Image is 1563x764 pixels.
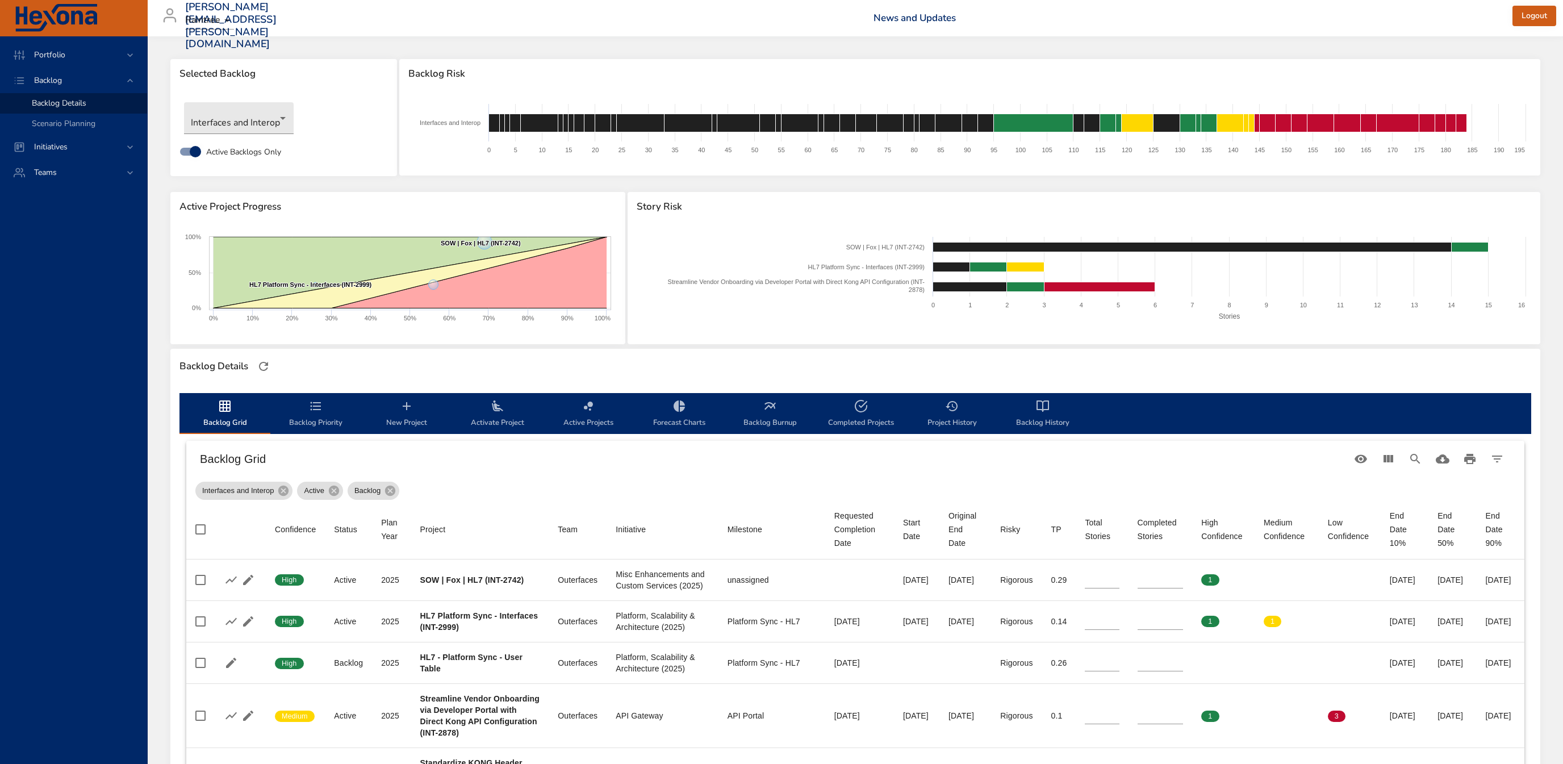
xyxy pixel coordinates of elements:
[1440,147,1451,153] text: 180
[948,509,982,550] div: Original End Date
[1000,710,1033,721] div: Rigorous
[459,399,536,429] span: Activate Project
[1337,302,1344,308] text: 11
[1374,445,1402,473] button: View Columns
[728,657,816,669] div: Platform Sync - HL7
[931,302,935,308] text: 0
[1175,147,1185,153] text: 130
[728,523,762,536] div: Milestone
[1117,302,1120,308] text: 5
[1265,302,1268,308] text: 9
[1042,147,1052,153] text: 105
[1138,516,1184,543] div: Sort
[1486,616,1515,627] div: [DATE]
[1201,516,1246,543] div: Sort
[1051,523,1067,536] span: TP
[275,658,304,669] span: High
[1051,574,1067,586] div: 0.29
[1085,516,1119,543] span: Total Stories
[1522,9,1547,23] span: Logout
[616,569,709,591] div: Misc Enhancements and Custom Services (2025)
[1000,616,1033,627] div: Rigorous
[558,523,578,536] div: Team
[189,269,201,276] text: 50%
[25,167,66,178] span: Teams
[1051,710,1067,721] div: 0.1
[903,516,930,543] div: Sort
[275,523,316,536] span: Confidence
[1042,302,1046,308] text: 3
[834,710,885,721] div: [DATE]
[728,616,816,627] div: Platform Sync - HL7
[1518,302,1525,308] text: 16
[592,147,599,153] text: 20
[206,146,281,158] span: Active Backlogs Only
[420,694,540,737] b: Streamline Vendor Onboarding via Developer Portal with Direct Kong API Configuration (INT-2878)
[671,147,678,153] text: 35
[1494,147,1504,153] text: 190
[1000,574,1033,586] div: Rigorous
[25,141,77,152] span: Initiatives
[858,147,864,153] text: 70
[1000,523,1020,536] div: Risky
[1437,574,1467,586] div: [DATE]
[381,574,402,586] div: 2025
[637,201,1531,212] span: Story Risk
[441,240,521,247] text: SOW | Fox | HL7 (INT-2742)
[255,358,272,375] button: Refresh Page
[834,509,885,550] div: Sort
[616,523,646,536] div: Initiative
[1456,445,1483,473] button: Print
[903,574,930,586] div: [DATE]
[1148,147,1159,153] text: 125
[1190,302,1194,308] text: 7
[1328,516,1372,543] div: Low Confidence
[1328,711,1345,721] span: 3
[368,399,445,429] span: New Project
[1051,616,1067,627] div: 0.14
[185,233,201,240] text: 100%
[911,147,918,153] text: 80
[616,610,709,633] div: Platform, Scalability & Architecture (2025)
[195,482,292,500] div: Interfaces and Interop
[334,616,363,627] div: Active
[903,516,930,543] span: Start Date
[1390,710,1419,721] div: [DATE]
[1411,302,1418,308] text: 13
[641,399,718,429] span: Forecast Charts
[1138,516,1184,543] span: Completed Stories
[179,393,1531,434] div: backlog-tab
[348,485,387,496] span: Backlog
[420,523,446,536] div: Sort
[195,485,281,496] span: Interfaces and Interop
[522,315,534,322] text: 80%
[381,516,402,543] span: Plan Year
[1201,616,1219,627] span: 1
[381,657,402,669] div: 2025
[185,1,277,50] h3: [PERSON_NAME][EMAIL_ADDRESS][PERSON_NAME][DOMAIN_NAME]
[1514,147,1524,153] text: 195
[286,315,298,322] text: 20%
[1015,147,1026,153] text: 100
[804,147,811,153] text: 60
[1227,302,1231,308] text: 8
[334,574,363,586] div: Active
[903,616,930,627] div: [DATE]
[565,147,572,153] text: 15
[725,147,732,153] text: 45
[1000,523,1020,536] div: Sort
[334,657,363,669] div: Backlog
[1000,523,1033,536] span: Risky
[778,147,785,153] text: 55
[1361,147,1371,153] text: 165
[1085,516,1119,543] div: Sort
[275,711,315,721] span: Medium
[1390,574,1419,586] div: [DATE]
[297,485,331,496] span: Active
[420,523,446,536] div: Project
[834,509,885,550] span: Requested Completion Date
[443,315,455,322] text: 60%
[277,399,354,429] span: Backlog Priority
[325,315,338,322] text: 30%
[1005,302,1009,308] text: 2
